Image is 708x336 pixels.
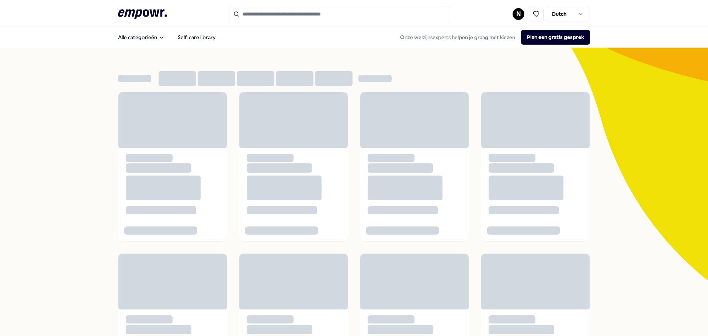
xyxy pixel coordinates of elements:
a: Self-care library [172,30,222,45]
input: Search for products, categories or subcategories [229,6,450,22]
button: Alle categorieën [112,30,170,45]
button: N [513,8,524,20]
nav: Main [112,30,222,45]
div: Onze welzijnsexperts helpen je graag met kiezen [394,30,590,45]
button: Plan een gratis gesprek [521,30,590,45]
